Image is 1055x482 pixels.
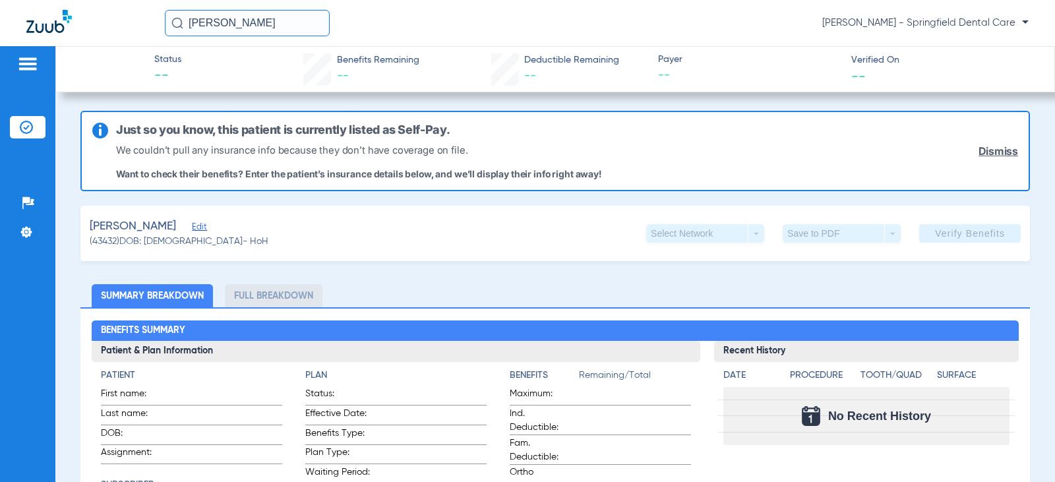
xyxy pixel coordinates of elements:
span: First name: [101,387,166,405]
span: Effective Date: [305,407,370,425]
span: Verified On [851,53,1033,67]
h3: Patient & Plan Information [92,341,700,362]
h2: Benefits Summary [92,320,1018,342]
app-breakdown-title: Benefits [510,369,579,387]
h4: Surface [937,369,1009,382]
span: Assignment: [101,446,166,464]
span: -- [524,70,536,82]
h4: Date [723,369,779,382]
span: Last name: [101,407,166,425]
span: (43432) DOB: [DEMOGRAPHIC_DATA] - HoH [90,235,268,249]
span: [PERSON_NAME] - Springfield Dental Care [822,16,1029,30]
li: Full Breakdown [225,284,322,307]
img: Zuub Logo [26,10,72,33]
img: Calendar [802,406,820,426]
span: Status [154,53,181,67]
h4: Procedure [790,369,855,382]
span: -- [658,67,840,84]
span: Benefits Remaining [337,53,419,67]
span: -- [851,69,866,82]
p: We couldn’t pull any insurance info because they don’t have coverage on file. [116,142,601,158]
img: info-icon [92,123,108,138]
h4: Patient [101,369,282,382]
h4: Plan [305,369,487,382]
span: Fam. Deductible: [510,437,574,464]
img: hamburger-icon [17,56,38,72]
span: No Recent History [828,409,931,423]
app-breakdown-title: Procedure [790,369,855,387]
img: Search Icon [171,17,183,29]
span: -- [154,67,181,86]
app-breakdown-title: Tooth/Quad [860,369,932,387]
span: Remaining/Total [579,369,691,387]
h4: Benefits [510,369,579,382]
input: Search for patients [165,10,330,36]
h4: Tooth/Quad [860,369,932,382]
span: -- [337,70,349,82]
a: Dismiss [979,145,1018,158]
span: Plan Type: [305,446,370,464]
span: Status: [305,387,370,405]
p: Want to check their benefits? Enter the patient’s insurance details below, and we’ll display thei... [116,168,601,179]
span: [PERSON_NAME] [90,218,176,235]
app-breakdown-title: Surface [937,369,1009,387]
span: Ind. Deductible: [510,407,574,435]
h3: Recent History [714,341,1018,362]
app-breakdown-title: Date [723,369,779,387]
span: Maximum: [510,387,574,405]
h6: Just so you know, this patient is currently listed as Self-Pay. [116,123,450,137]
span: Benefits Type: [305,427,370,444]
span: Payer [658,53,840,67]
span: Deductible Remaining [524,53,619,67]
span: DOB: [101,427,166,444]
li: Summary Breakdown [92,284,213,307]
span: Edit [192,222,204,235]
